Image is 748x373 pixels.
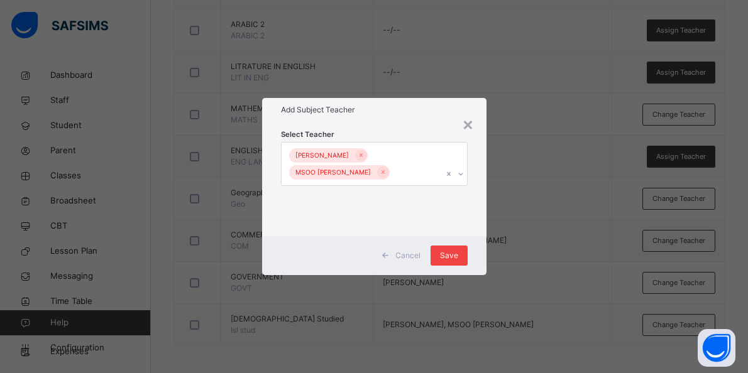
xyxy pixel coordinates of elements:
div: × [462,111,474,137]
span: Save [440,250,458,261]
div: MSOO [PERSON_NAME] [289,165,377,180]
button: Open asap [698,329,735,367]
div: [PERSON_NAME] [289,148,355,163]
span: Select Teacher [281,129,334,140]
h1: Add Subject Teacher [281,104,468,116]
span: Cancel [395,250,421,261]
